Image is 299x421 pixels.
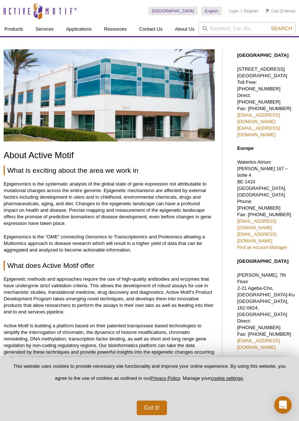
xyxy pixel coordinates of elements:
[237,219,276,230] a: [EMAIL_ADDRESS][DOMAIN_NAME]
[237,338,280,350] a: [EMAIL_ADDRESS][DOMAIN_NAME]
[4,234,215,253] p: Epigenomics is the “OME” connecting Genomics to Transcriptomics and Proteomics allowing a Multiom...
[237,159,295,251] p: Waterloo Atrium Phone: [PHONE_NUMBER] Fax: [PHONE_NUMBER]
[269,25,294,32] button: Search
[237,145,253,151] strong: Europe
[237,272,295,351] p: [PERSON_NAME], 7th Floor 2-21 Ageba-Cho, [GEOGRAPHIC_DATA]-Ku [GEOGRAPHIC_DATA], 162-0824, [GEOGR...
[266,7,295,15] li: (0 items)
[100,22,131,36] a: Resources
[229,8,239,13] a: Login
[271,26,292,31] span: Search
[241,7,242,15] li: |
[12,363,287,387] p: This website uses cookies to provide necessary site functionality and improve your online experie...
[151,375,180,381] a: Privacy Policy
[237,52,288,58] strong: [GEOGRAPHIC_DATA]
[171,22,199,36] a: About Us
[31,22,58,36] a: Services
[4,181,215,227] p: Epigenomics is the systematic analysis of the global state of gene expression not attributable to...
[62,22,96,36] a: Applications
[237,258,288,264] strong: [GEOGRAPHIC_DATA]
[266,9,269,12] img: Your Cart
[237,232,276,243] a: [EMAIL_ADDRESS][DOMAIN_NAME]
[137,401,167,415] button: Got it!
[135,22,167,36] a: Contact Us
[237,125,280,137] a: [EMAIL_ADDRESS][DOMAIN_NAME]
[4,151,215,161] h1: About Active Motif
[237,66,295,138] p: [STREET_ADDRESS] [GEOGRAPHIC_DATA] Toll Free: [PHONE_NUMBER] Direct: [PHONE_NUMBER] Fax: [PHONE_N...
[274,396,292,414] div: Open Intercom Messenger
[199,22,295,35] input: Keyword, Cat. No.
[211,375,243,381] button: cookie settings
[244,8,259,13] a: Register
[4,165,215,175] h2: What is exciting about the area we work in
[148,7,198,15] a: [GEOGRAPHIC_DATA]
[237,112,280,124] a: [EMAIL_ADDRESS][DOMAIN_NAME]
[237,245,287,250] a: Find an Account Manager
[237,166,288,198] span: [PERSON_NAME] 167 – boîte 4 BE-1410 [GEOGRAPHIC_DATA], [GEOGRAPHIC_DATA]
[266,8,279,13] a: Cart
[4,276,215,315] p: Epigenetic methods and approaches require the use of high-quality antibodies and enzymes that hav...
[4,261,215,270] h2: What does Active Motif offer
[4,323,215,362] p: Active Motif is building a platform based on their patented transposase based technologies to sim...
[201,7,222,15] a: English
